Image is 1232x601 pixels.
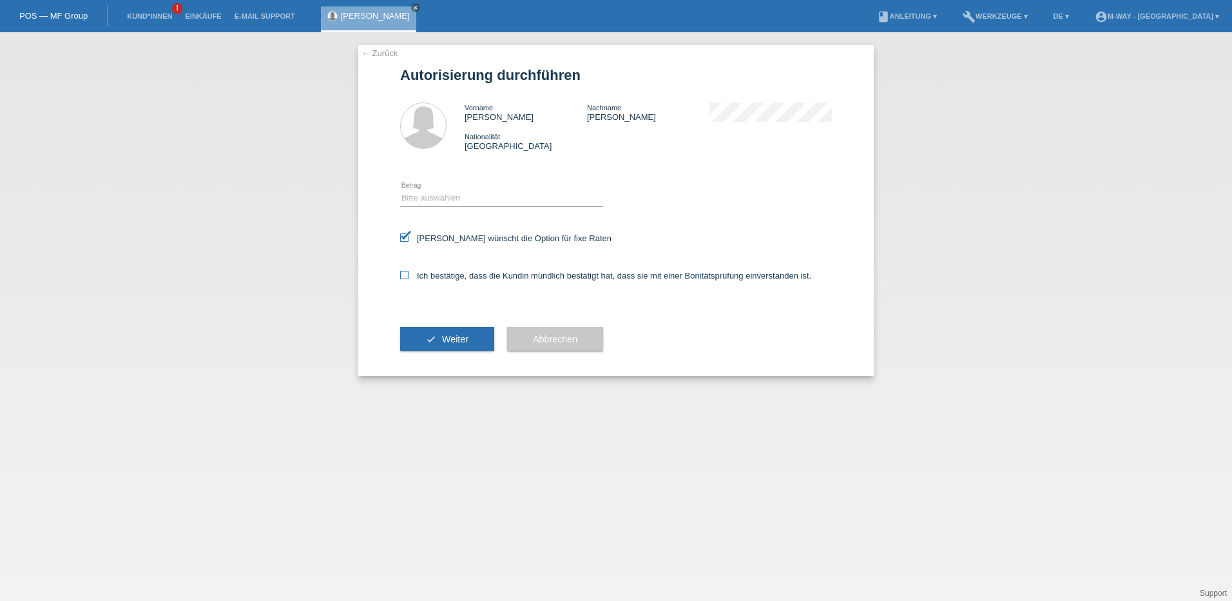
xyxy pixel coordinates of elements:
[507,327,603,351] button: Abbrechen
[1047,12,1075,20] a: DE ▾
[956,12,1034,20] a: buildWerkzeuge ▾
[411,3,420,12] a: close
[400,271,811,281] label: Ich bestätige, dass die Kundin mündlich bestätigt hat, dass sie mit einer Bonitätsprüfung einvers...
[465,133,500,141] span: Nationalität
[465,132,587,151] div: [GEOGRAPHIC_DATA]
[1088,12,1226,20] a: account_circlem-way - [GEOGRAPHIC_DATA] ▾
[1200,589,1227,598] a: Support
[400,327,494,351] button: check Weiter
[412,5,419,11] i: close
[172,3,182,14] span: 1
[465,104,493,112] span: Vorname
[120,12,178,20] a: Kund*innen
[400,67,832,83] h1: Autorisierung durchführen
[228,12,302,20] a: E-Mail Support
[19,11,88,21] a: POS — MF Group
[1095,10,1108,23] i: account_circle
[587,104,621,112] span: Nachname
[400,233,611,243] label: [PERSON_NAME] wünscht die Option für fixe Raten
[533,334,577,344] span: Abbrechen
[178,12,227,20] a: Einkäufe
[341,11,410,21] a: [PERSON_NAME]
[465,103,587,122] div: [PERSON_NAME]
[442,334,468,344] span: Weiter
[963,10,976,23] i: build
[426,334,436,344] i: check
[871,12,943,20] a: bookAnleitung ▾
[587,103,709,122] div: [PERSON_NAME]
[361,48,398,58] a: ← Zurück
[877,10,890,23] i: book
